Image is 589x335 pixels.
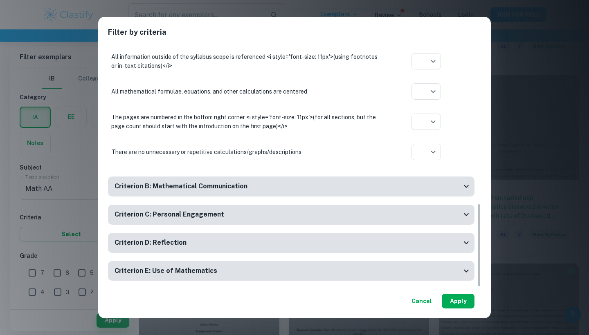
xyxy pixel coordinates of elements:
[115,181,247,192] h6: Criterion B: Mathematical Communication
[111,113,381,131] p: The pages are numbered in the bottom right corner <i style='font-size: 11px'>(for all sections, b...
[115,210,224,220] h6: Criterion C: Personal Engagement
[408,294,435,308] button: Cancel
[108,27,481,45] h2: Filter by criteria
[111,52,381,70] p: All information outside of the syllabus scope is referenced <i style='font-size: 11px'>(using foo...
[111,87,381,96] p: All mathematical formulae, equations, and other calculations are centered
[115,266,217,276] h6: Criterion E: Use of Mathematics
[108,205,474,225] div: Criterion C: Personal Engagement
[108,233,474,253] div: Criterion D: Reflection
[442,294,474,308] button: Apply
[115,238,187,248] h6: Criterion D: Reflection
[111,147,381,156] p: There are no unnecessary or repetitive calculations/graphs/descriptions
[108,261,474,281] div: Criterion E: Use of Mathematics
[108,176,474,197] div: Criterion B: Mathematical Communication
